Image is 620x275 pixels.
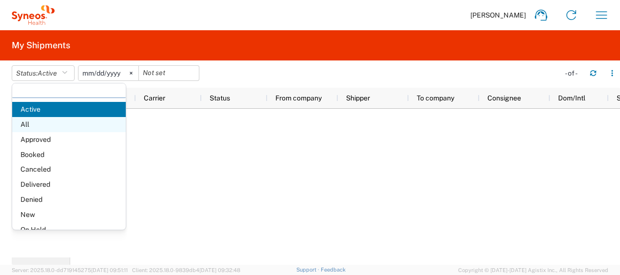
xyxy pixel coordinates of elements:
span: Delivered [12,177,126,192]
span: From company [275,94,322,102]
span: Canceled [12,162,126,177]
span: Status [210,94,230,102]
span: [DATE] 09:32:48 [199,267,240,273]
input: Not set [139,66,199,80]
span: Approved [12,132,126,147]
h2: My Shipments [12,39,70,51]
span: New [12,207,126,222]
span: To company [417,94,454,102]
span: Client: 2025.18.0-9839db4 [132,267,240,273]
span: Denied [12,192,126,207]
a: Feedback [321,267,346,273]
span: Copyright © [DATE]-[DATE] Agistix Inc., All Rights Reserved [458,266,608,275]
span: Dom/Intl [558,94,585,102]
span: Active [38,69,57,77]
span: Active [12,102,126,117]
span: Consignee [487,94,521,102]
div: - of - [565,69,582,78]
span: [DATE] 09:51:11 [91,267,128,273]
a: Support [296,267,321,273]
span: On Hold [12,222,126,237]
span: Server: 2025.18.0-dd719145275 [12,267,128,273]
span: All [12,117,126,132]
span: Carrier [144,94,165,102]
span: Booked [12,147,126,162]
input: Not set [78,66,138,80]
button: Status:Active [12,65,75,81]
span: Shipper [346,94,370,102]
span: [PERSON_NAME] [470,11,526,20]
